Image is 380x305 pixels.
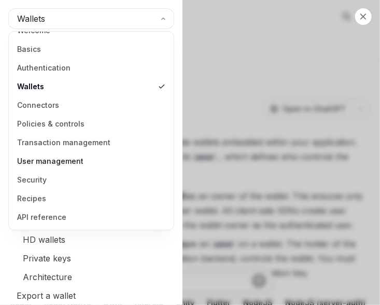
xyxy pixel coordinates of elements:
[12,59,171,77] a: Authentication
[8,31,174,230] div: Wallets
[8,230,174,249] a: HD wallets
[8,249,174,268] a: Private keys
[17,289,76,302] div: Export a wallet
[12,189,171,208] a: Recipes
[12,40,171,59] a: Basics
[12,115,171,133] a: Policies & controls
[12,77,171,96] a: Wallets
[23,271,72,283] div: Architecture
[12,208,171,227] a: API reference
[12,96,171,115] a: Connectors
[23,252,71,265] div: Private keys
[8,286,174,305] a: Export a wallet
[8,268,174,286] a: Architecture
[12,133,171,152] a: Transaction management
[17,12,45,25] span: Wallets
[12,152,171,171] a: User management
[12,171,171,189] a: Security
[23,233,65,246] div: HD wallets
[8,8,174,29] button: Wallets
